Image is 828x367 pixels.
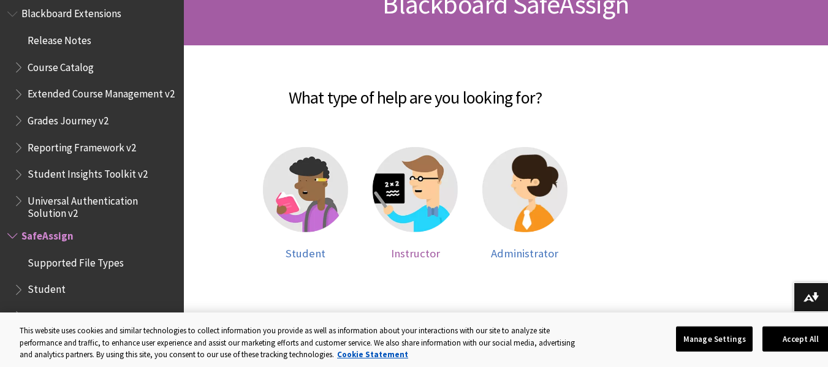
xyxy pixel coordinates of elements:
[28,306,73,322] span: Instructor
[28,30,91,47] span: Release Notes
[20,325,580,361] div: This website uses cookies and similar technologies to collect information you provide as well as ...
[676,326,753,352] button: Manage Settings
[28,110,108,127] span: Grades Journey v2
[263,147,348,260] a: Student help Student
[482,147,568,260] a: Administrator help Administrator
[28,137,136,154] span: Reporting Framework v2
[373,147,458,232] img: Instructor help
[28,252,124,269] span: Supported File Types
[337,349,408,360] a: More information about your privacy, opens in a new tab
[491,246,558,260] span: Administrator
[373,147,458,260] a: Instructor help Instructor
[28,164,148,181] span: Student Insights Toolkit v2
[28,191,175,219] span: Universal Authentication Solution v2
[28,279,66,296] span: Student
[196,70,634,110] h2: What type of help are you looking for?
[7,4,177,220] nav: Book outline for Blackboard Extensions
[28,57,94,74] span: Course Catalog
[263,147,348,232] img: Student help
[391,246,440,260] span: Instructor
[21,4,121,20] span: Blackboard Extensions
[482,147,568,232] img: Administrator help
[28,84,175,100] span: Extended Course Management v2
[286,246,325,260] span: Student
[7,225,177,353] nav: Book outline for Blackboard SafeAssign
[21,225,74,242] span: SafeAssign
